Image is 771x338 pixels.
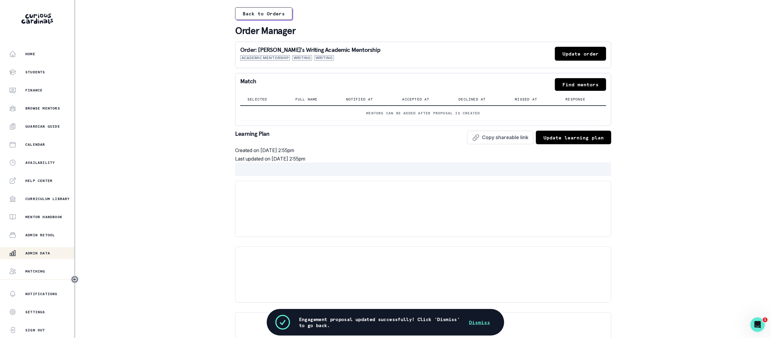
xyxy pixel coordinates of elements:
p: Sign Out [25,328,45,333]
p: Admin Retool [25,233,55,238]
p: Created on [DATE] 2:55pm [235,147,611,154]
p: Settings [25,310,45,314]
p: Accepted at [402,97,430,102]
p: Selected [247,97,267,102]
span: 1 [763,317,768,322]
span: Academic Mentorship [240,55,290,61]
p: Order Manager [235,25,611,37]
p: Learning Plan [235,131,270,144]
button: Update learning plan [536,131,611,144]
p: Last updated on [DATE] 2:55pm [235,155,611,162]
p: Browse Mentors [25,106,60,111]
p: Declined at [458,97,486,102]
button: Update order [555,47,606,61]
span: Writing [292,55,312,61]
p: Help Center [25,178,52,183]
button: Back to Orders [235,7,292,20]
p: Students [25,70,45,75]
p: Order: [PERSON_NAME]'s Writing Academic Mentorship [240,47,380,53]
p: Notified at [346,97,373,102]
p: Full name [295,97,318,102]
p: Response [565,97,585,102]
button: Find mentors [555,78,606,91]
p: Calendar [25,142,45,147]
p: Home [25,52,35,56]
img: Curious Cardinals Logo [21,14,53,24]
p: Admin Data [25,251,50,256]
p: Notifications [25,292,58,296]
iframe: Intercom live chat [751,317,765,332]
button: Copy shareable link [467,131,533,144]
p: Mentors can be added after proposal is created [247,111,599,116]
p: Availability [25,160,55,165]
p: Engagement proposal updated successfully! Click 'Dismiss' to go back. [299,316,462,328]
p: Matching [25,269,45,274]
p: Curriculum Library [25,196,70,201]
p: Guardian Guide [25,124,60,129]
button: Dismiss [462,316,497,328]
span: Writing [314,55,334,61]
p: Match [240,78,256,91]
button: Toggle sidebar [71,276,79,283]
p: Missed at [515,97,537,102]
p: Mentor Handbook [25,215,62,219]
p: Finance [25,88,42,93]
